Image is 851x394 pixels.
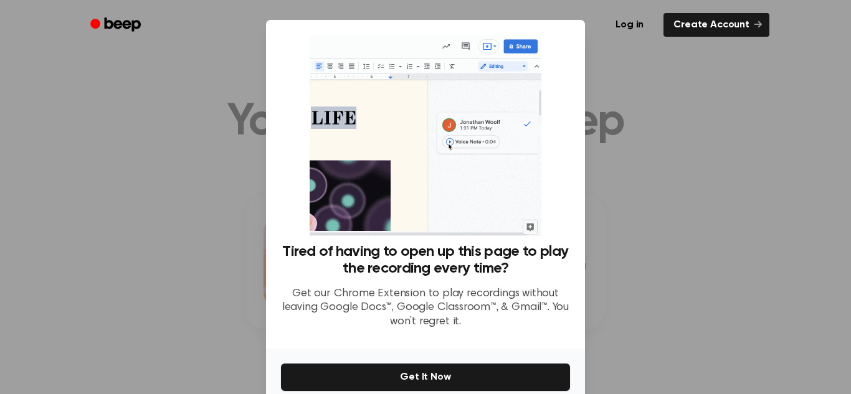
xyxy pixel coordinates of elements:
button: Get It Now [281,364,570,391]
a: Log in [603,11,656,39]
a: Create Account [663,13,769,37]
a: Beep [82,13,152,37]
h3: Tired of having to open up this page to play the recording every time? [281,243,570,277]
img: Beep extension in action [310,35,541,236]
p: Get our Chrome Extension to play recordings without leaving Google Docs™, Google Classroom™, & Gm... [281,287,570,329]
